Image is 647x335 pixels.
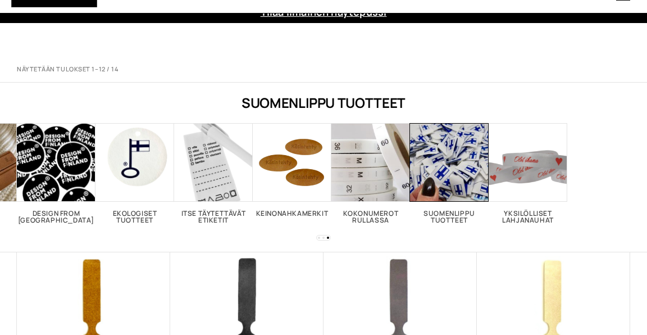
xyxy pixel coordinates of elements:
h2: Itse täytettävät etiketit [174,210,253,224]
a: Visit product category Suomenlippu tuotteet [410,123,489,224]
a: Visit product category Itse täytettävät etiketit [174,123,253,224]
a: Visit product category Ekologiset tuotteet [95,123,174,224]
h2: Kokonumerot rullassa [331,210,410,224]
h2: Ekologiset tuotteet [95,210,174,224]
a: Visit product category Keinonahkamerkit [253,123,331,217]
a: Visit product category Kokonumerot rullassa [331,123,410,224]
h2: Keinonahkamerkit [253,210,331,217]
h1: Suomenlippu tuotteet [17,93,630,112]
a: Visit product category Yksilölliset lahjanauhat [489,123,567,224]
h2: Suomenlippu tuotteet [410,210,489,224]
h2: Design From [GEOGRAPHIC_DATA] [17,210,95,224]
h2: Yksilölliset lahjanauhat [489,210,567,224]
p: Näytetään tulokset 1–12 / 14 [17,65,119,74]
a: Visit product category Design From Finland [17,123,95,224]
